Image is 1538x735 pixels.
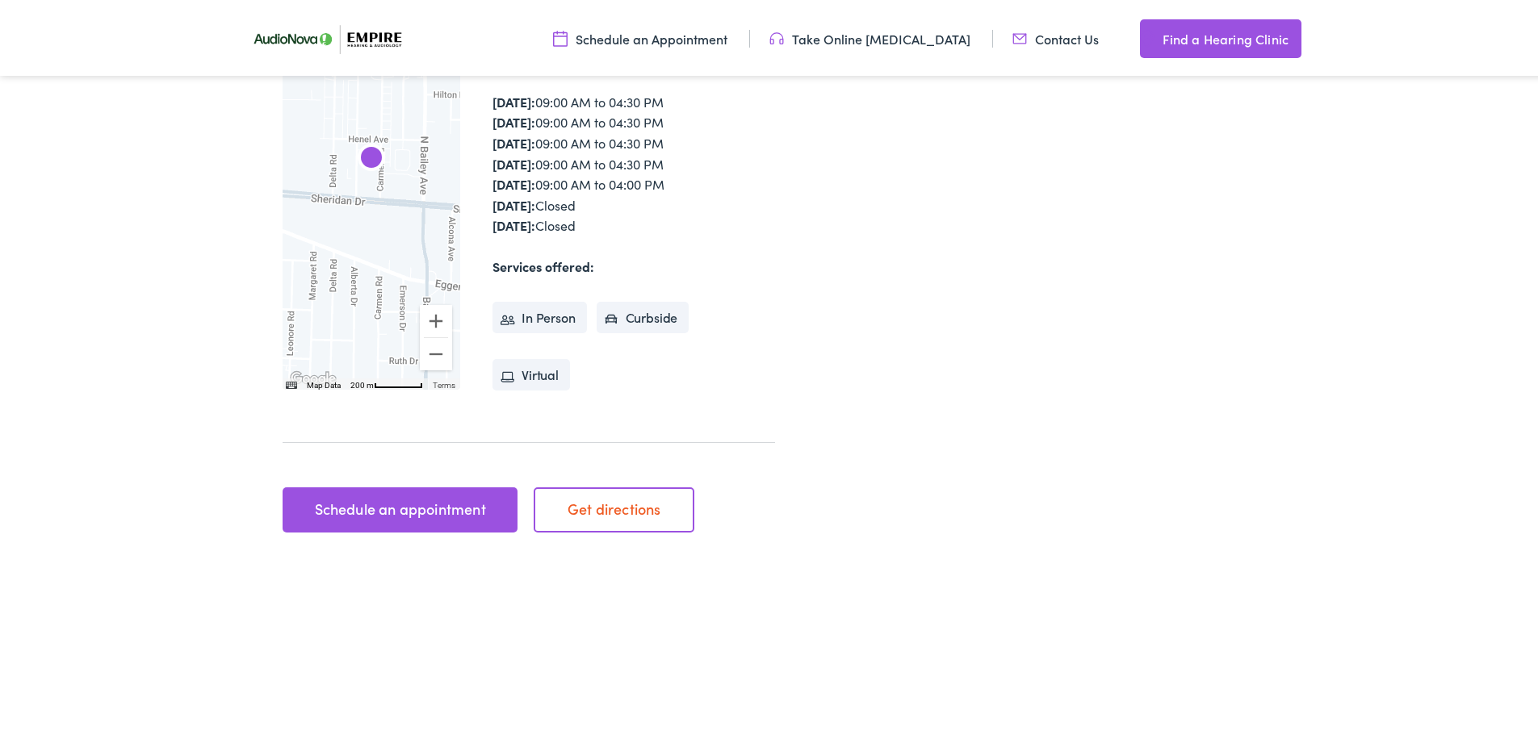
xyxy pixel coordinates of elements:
[553,27,727,44] a: Schedule an Appointment
[350,378,374,386] span: 200 m
[346,375,428,386] button: Map Scale: 200 m per 57 pixels
[492,89,775,233] div: 09:00 AM to 04:30 PM 09:00 AM to 04:30 PM 09:00 AM to 04:30 PM 09:00 AM to 04:30 PM 09:00 AM to 0...
[420,335,452,367] button: Zoom out
[492,152,535,169] strong: [DATE]:
[307,377,341,388] button: Map Data
[283,484,518,529] a: Schedule an appointment
[286,377,297,388] button: Keyboard shortcuts
[287,365,340,386] img: Google
[534,484,694,529] a: Get directions
[492,131,535,148] strong: [DATE]:
[352,137,391,176] div: AudioNova
[1140,16,1301,55] a: Find a Hearing Clinic
[492,172,535,190] strong: [DATE]:
[492,213,535,231] strong: [DATE]:
[287,365,340,386] a: Open this area in Google Maps (opens a new window)
[769,27,784,44] img: utility icon
[769,27,970,44] a: Take Online [MEDICAL_DATA]
[492,193,535,211] strong: [DATE]:
[420,302,452,334] button: Zoom in
[1012,27,1099,44] a: Contact Us
[492,110,535,127] strong: [DATE]:
[492,90,535,107] strong: [DATE]:
[1140,26,1155,45] img: utility icon
[433,378,455,386] a: Terms (opens in new tab)
[492,356,570,388] li: Virtual
[492,254,594,272] strong: Services offered:
[492,299,587,331] li: In Person
[1012,27,1027,44] img: utility icon
[553,27,568,44] img: utility icon
[597,299,689,331] li: Curbside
